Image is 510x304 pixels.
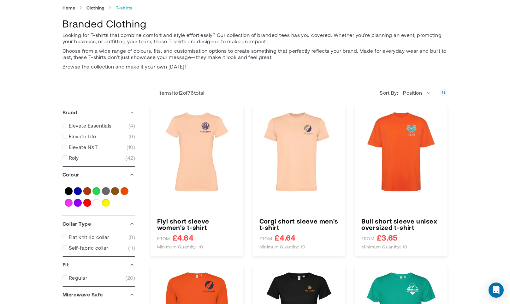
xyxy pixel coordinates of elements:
a: Blue [74,187,82,195]
a: Flat knit rib collar 8 [62,234,135,240]
a: Regular 20 [62,275,135,281]
span: Elevate NXT [69,144,98,150]
a: Bull short sleeve unisex oversized t-shirt [361,218,441,230]
span: FROM [157,236,170,241]
a: Corgi short sleeve men&#039;s t-shirt [259,112,339,192]
span: 8 [128,234,135,240]
span: Roly [69,155,79,161]
span: Minimum quantity: 10 [361,244,407,250]
div: Collar Type [62,216,135,232]
a: Green [92,187,100,195]
a: Self-fabric collar 11 [62,245,135,251]
h3: Fiyi short sleeve women's t-shirt [157,218,237,230]
a: Elevate Life 6 [62,133,135,140]
span: 42 [125,155,135,161]
a: Fiyi short sleeve women&#039;s t-shirt [157,112,237,192]
div: Fit [62,257,135,272]
span: 10 [127,144,135,150]
strong: T-shirts [116,5,133,11]
a: Grey [102,187,110,195]
span: FROM [361,236,374,241]
a: Fiyi short sleeve women&#039;s t-shirt [157,218,237,230]
a: Clothing [86,5,105,11]
a: Pink [65,199,73,207]
a: Corgi short sleeve men&#039;s t-shirt [259,218,339,230]
label: Sort By [380,90,400,96]
p: Items to of total [151,90,205,96]
a: Set Descending Direction [440,89,448,97]
span: £4.64 [275,234,295,241]
span: 76 [188,90,194,96]
div: Open Intercom Messenger [489,283,504,298]
span: Regular [69,275,87,281]
a: Purple [74,199,82,207]
span: FROM [259,236,272,241]
span: Elevate Life [69,133,96,140]
span: £4.64 [173,234,193,241]
span: Self-fabric collar [69,245,108,251]
a: Red [83,199,91,207]
a: Orange [121,187,128,195]
span: 1 [172,90,173,96]
a: Roly 42 [62,155,135,161]
a: Natural [111,187,119,195]
img: Bull short sleeve unisex oversized t-shirt [361,112,441,192]
p: Looking for T-shirts that combine comfort and style effortlessly? Our collection of branded tees ... [62,32,448,45]
span: Minimum quantity: 10 [157,244,203,250]
span: Minimum quantity: 10 [259,244,305,250]
img: Corgi short sleeve men's t-shirt [259,112,339,192]
span: Position [400,86,435,99]
a: Elevate Essentials 4 [62,122,135,129]
div: Microwave Safe [62,287,135,302]
a: Home [62,5,75,11]
div: Brand [62,104,135,120]
span: Flat knit rib collar [69,234,109,240]
span: £3.65 [377,234,397,241]
span: 12 [178,90,183,96]
p: Browse the collection and make it your own [DATE]! [62,63,448,70]
img: Fiyi short sleeve women's t-shirt [157,112,237,192]
h3: Corgi short sleeve men's t-shirt [259,218,339,230]
a: Yellow [102,199,110,207]
h1: Branded Clothing [62,17,448,30]
a: Black [65,187,73,195]
span: 6 [128,133,135,140]
a: Brown [83,187,91,195]
a: Elevate NXT 10 [62,144,135,150]
span: 11 [128,245,135,251]
span: Position [403,90,422,96]
div: Colour [62,167,135,182]
span: 20 [125,275,135,281]
p: Choose from a wide range of colours, fits, and customisation options to create something that per... [62,48,448,60]
span: Elevate Essentials [69,122,112,129]
span: 4 [128,122,135,129]
a: White [92,199,100,207]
